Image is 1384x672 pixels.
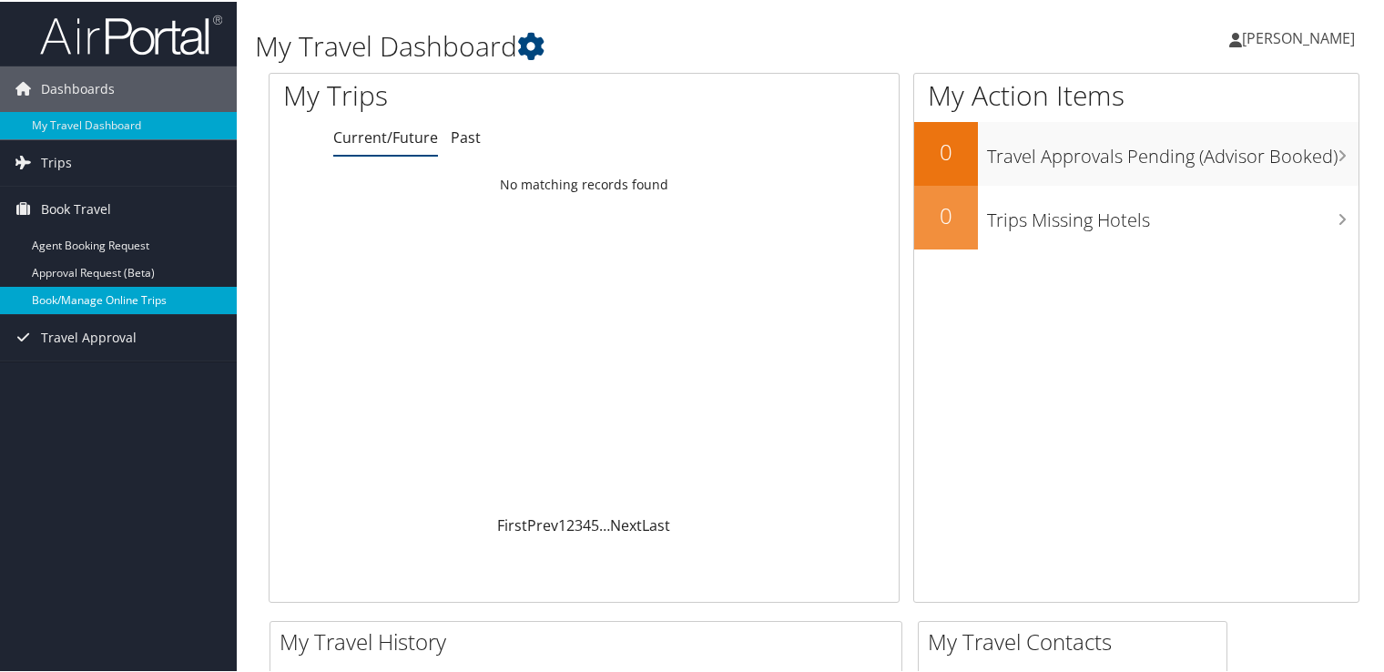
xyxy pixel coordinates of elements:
[928,625,1226,656] h2: My Travel Contacts
[333,126,438,146] a: Current/Future
[914,184,1359,248] a: 0Trips Missing Hotels
[591,514,599,534] a: 5
[255,25,1001,64] h1: My Travel Dashboard
[914,199,978,229] h2: 0
[41,65,115,110] span: Dashboards
[41,138,72,184] span: Trips
[610,514,642,534] a: Next
[280,625,901,656] h2: My Travel History
[527,514,558,534] a: Prev
[558,514,566,534] a: 1
[1242,26,1355,46] span: [PERSON_NAME]
[914,135,978,166] h2: 0
[583,514,591,534] a: 4
[642,514,670,534] a: Last
[987,133,1359,168] h3: Travel Approvals Pending (Advisor Booked)
[987,197,1359,231] h3: Trips Missing Hotels
[599,514,610,534] span: …
[40,12,222,55] img: airportal-logo.png
[41,313,137,359] span: Travel Approval
[497,514,527,534] a: First
[451,126,481,146] a: Past
[914,120,1359,184] a: 0Travel Approvals Pending (Advisor Booked)
[575,514,583,534] a: 3
[41,185,111,230] span: Book Travel
[1229,9,1373,64] a: [PERSON_NAME]
[566,514,575,534] a: 2
[283,75,623,113] h1: My Trips
[914,75,1359,113] h1: My Action Items
[270,167,899,199] td: No matching records found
